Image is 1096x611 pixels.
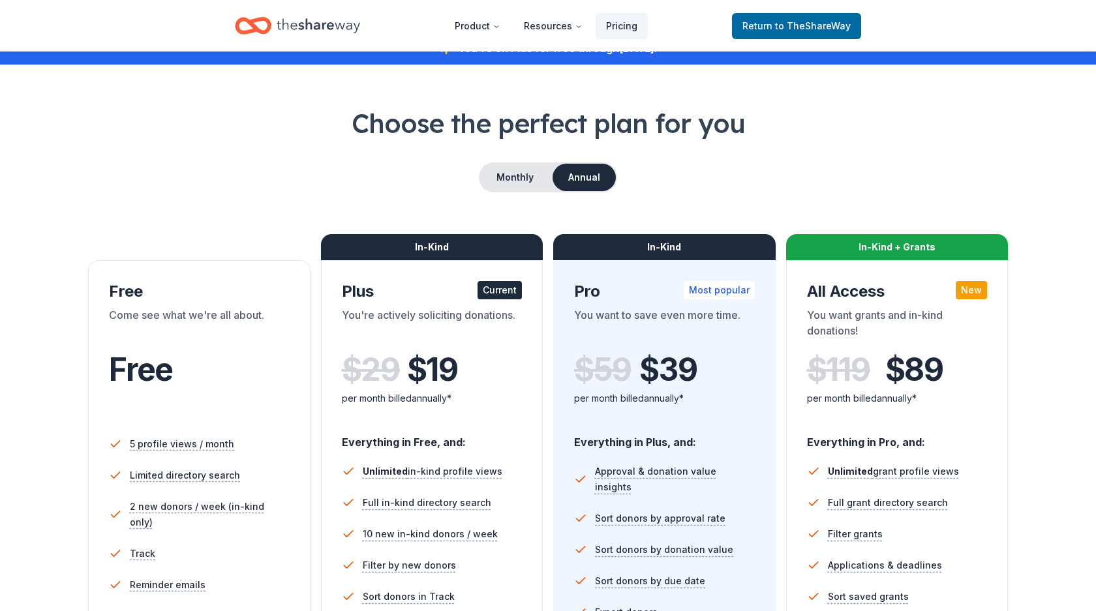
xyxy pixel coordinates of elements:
[363,558,456,573] span: Filter by new donors
[130,546,155,561] span: Track
[363,466,408,477] span: Unlimited
[574,281,755,302] div: Pro
[828,526,883,542] span: Filter grants
[52,105,1044,142] h1: Choose the perfect plan for you
[828,466,873,477] span: Unlimited
[828,466,959,477] span: grant profile views
[807,391,988,406] div: per month billed annually*
[574,391,755,406] div: per month billed annually*
[109,350,173,389] span: Free
[109,281,290,302] div: Free
[342,423,523,451] div: Everything in Free, and:
[363,589,455,604] span: Sort donors in Track
[807,423,988,451] div: Everything in Pro, and:
[130,468,240,483] span: Limited directory search
[513,13,593,39] button: Resources
[478,281,522,299] div: Current
[786,234,1009,260] div: In-Kind + Grants
[732,13,861,39] a: Returnto TheShareWay
[807,307,988,344] div: You want grants and in-kind donations!
[595,464,755,495] span: Approval & donation value insights
[109,307,290,344] div: Come see what we're all about.
[407,351,458,388] span: $ 19
[574,307,755,344] div: You want to save even more time.
[596,13,648,39] a: Pricing
[480,164,550,191] button: Monthly
[595,542,733,558] span: Sort donors by donation value
[595,573,705,589] span: Sort donors by due date
[885,351,943,388] span: $ 89
[553,164,616,191] button: Annual
[235,10,360,41] a: Home
[828,495,948,511] span: Full grant directory search
[130,499,290,530] span: 2 new donors / week (in-kind only)
[684,281,755,299] div: Most popular
[639,351,697,388] span: $ 39
[595,511,725,526] span: Sort donors by approval rate
[956,281,987,299] div: New
[363,526,498,542] span: 10 new in-kind donors / week
[553,234,776,260] div: In-Kind
[807,281,988,302] div: All Access
[742,18,851,34] span: Return
[828,589,909,604] span: Sort saved grants
[342,307,523,344] div: You're actively soliciting donations.
[775,20,851,31] span: to TheShareWay
[130,436,234,452] span: 5 profile views / month
[444,13,511,39] button: Product
[363,495,491,511] span: Full in-kind directory search
[130,577,205,593] span: Reminder emails
[342,281,523,302] div: Plus
[574,423,755,451] div: Everything in Plus, and:
[342,391,523,406] div: per month billed annually*
[444,10,648,41] nav: Main
[321,234,543,260] div: In-Kind
[828,558,942,573] span: Applications & deadlines
[363,466,502,477] span: in-kind profile views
